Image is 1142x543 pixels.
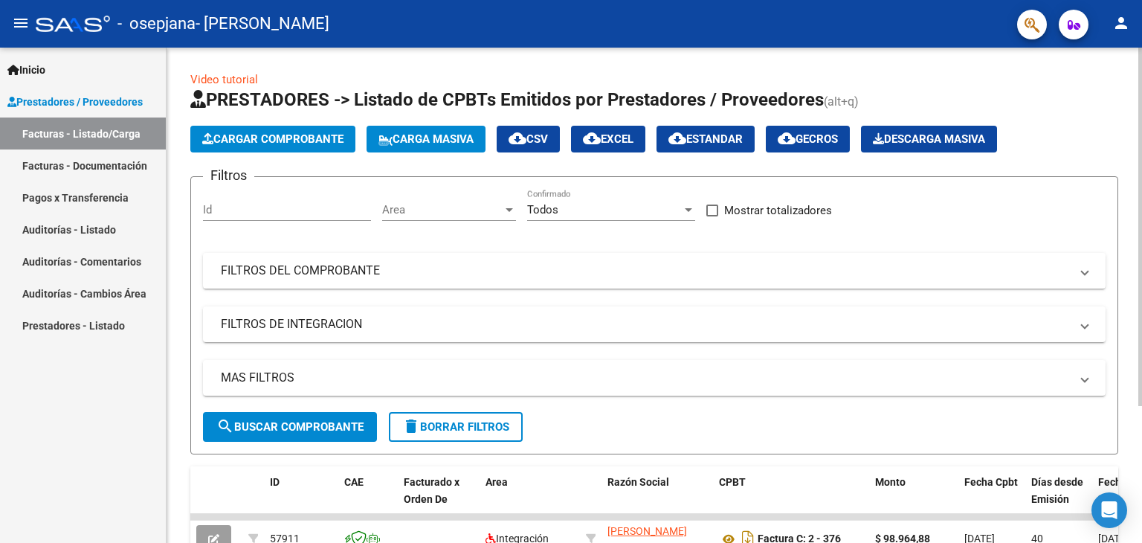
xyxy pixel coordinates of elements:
h3: Filtros [203,165,254,186]
button: CSV [497,126,560,152]
mat-icon: cloud_download [668,129,686,147]
a: Video tutorial [190,73,258,86]
span: EXCEL [583,132,633,146]
datatable-header-cell: Fecha Cpbt [958,466,1025,532]
datatable-header-cell: Monto [869,466,958,532]
mat-icon: person [1112,14,1130,32]
mat-panel-title: MAS FILTROS [221,370,1070,386]
mat-expansion-panel-header: MAS FILTROS [203,360,1106,396]
datatable-header-cell: Razón Social [601,466,713,532]
span: Borrar Filtros [402,420,509,434]
datatable-header-cell: CAE [338,466,398,532]
datatable-header-cell: Area [480,466,580,532]
span: PRESTADORES -> Listado de CPBTs Emitidos por Prestadores / Proveedores [190,89,824,110]
span: [PERSON_NAME] [607,525,687,537]
span: - osepjana [117,7,196,40]
span: Inicio [7,62,45,78]
mat-expansion-panel-header: FILTROS DEL COMPROBANTE [203,253,1106,289]
mat-expansion-panel-header: FILTROS DE INTEGRACION [203,306,1106,342]
span: Carga Masiva [378,132,474,146]
button: Buscar Comprobante [203,412,377,442]
mat-panel-title: FILTROS DEL COMPROBANTE [221,263,1070,279]
span: CSV [509,132,548,146]
span: Descarga Masiva [873,132,985,146]
mat-icon: cloud_download [583,129,601,147]
span: ID [270,476,280,488]
datatable-header-cell: CPBT [713,466,869,532]
button: Gecros [766,126,850,152]
mat-icon: cloud_download [778,129,796,147]
span: Monto [875,476,906,488]
mat-icon: cloud_download [509,129,526,147]
datatable-header-cell: ID [264,466,338,532]
app-download-masive: Descarga masiva de comprobantes (adjuntos) [861,126,997,152]
button: EXCEL [571,126,645,152]
mat-icon: search [216,417,234,435]
span: Buscar Comprobante [216,420,364,434]
span: Cargar Comprobante [202,132,343,146]
button: Estandar [657,126,755,152]
span: Mostrar totalizadores [724,202,832,219]
span: CAE [344,476,364,488]
span: Facturado x Orden De [404,476,459,505]
span: Area [382,203,503,216]
span: Gecros [778,132,838,146]
span: Fecha Recibido [1098,476,1140,505]
mat-icon: menu [12,14,30,32]
button: Carga Masiva [367,126,485,152]
div: Open Intercom Messenger [1091,492,1127,528]
span: Razón Social [607,476,669,488]
span: Estandar [668,132,743,146]
mat-icon: delete [402,417,420,435]
span: (alt+q) [824,94,859,109]
span: Todos [527,203,558,216]
datatable-header-cell: Días desde Emisión [1025,466,1092,532]
span: Prestadores / Proveedores [7,94,143,110]
mat-panel-title: FILTROS DE INTEGRACION [221,316,1070,332]
span: Area [485,476,508,488]
datatable-header-cell: Facturado x Orden De [398,466,480,532]
span: Días desde Emisión [1031,476,1083,505]
span: CPBT [719,476,746,488]
span: Fecha Cpbt [964,476,1018,488]
button: Cargar Comprobante [190,126,355,152]
button: Borrar Filtros [389,412,523,442]
button: Descarga Masiva [861,126,997,152]
span: - [PERSON_NAME] [196,7,329,40]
